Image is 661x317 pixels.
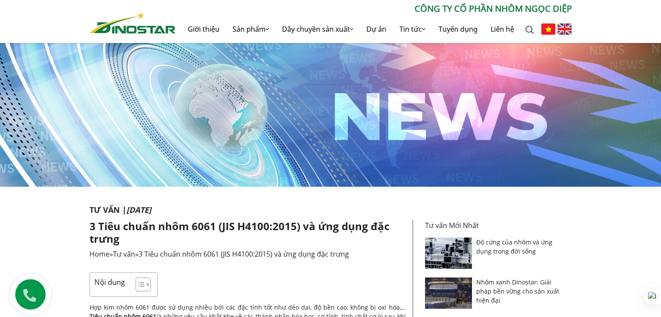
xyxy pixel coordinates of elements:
a: Tuyển dụng [432,15,484,43]
span: 3 Tiêu chuẩn nhôm 6061 (JIS H4100:2015) và ứng dụng đặc trưng [139,249,349,259]
p: Nội dung [94,277,125,287]
a: Liên hệ [484,15,521,43]
a: Sản phẩm [226,15,276,43]
span: » » [90,249,349,259]
img: Nhôm xanh Dinostar: Giải pháp bền vững cho sản xuất hiện đại [425,277,472,309]
a: Toggle Table of Content [129,277,149,292]
a: Giới thiệu [181,15,226,43]
h1: 3 Tiêu chuẩn nhôm 6061 (JIS H4100:2015) và ứng dụng đặc trưng [90,220,406,245]
p: Tư vấn | [90,204,572,216]
a: Tin tức [393,15,432,43]
img: search [525,26,534,34]
a: Tư vấn [113,249,135,259]
a: Dự án [360,15,393,43]
p: CÔNG TY CỔ PHẦN NHÔM NGỌC DIỆP [176,2,572,15]
i: [DATE] [126,205,151,215]
img: English [558,23,572,35]
img: Nhôm Dinostar [90,12,176,33]
a: Độ cứng của nhôm và ứng dụng trong đời sống [476,238,552,255]
a: Dây chuyền sản xuất [276,15,360,43]
p: Tư vấn Mới Nhất [425,220,567,231]
img: Tiếng Việt [541,23,555,35]
a: Home [90,249,110,259]
img: Độ cứng của nhôm và ứng dụng trong đời sống [425,238,472,269]
a: Nhôm xanh Dinostar: Giải pháp bền vững cho sản xuất hiện đại [476,278,559,304]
